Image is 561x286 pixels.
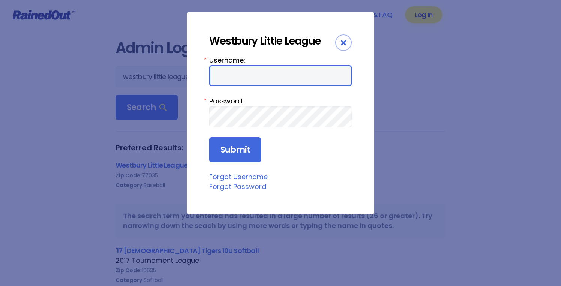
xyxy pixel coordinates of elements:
div: Westbury Little League [209,34,335,48]
div: Close [335,34,352,51]
label: Password: [209,96,352,106]
input: Submit [209,137,261,163]
a: Forgot Password [209,182,266,191]
label: Username: [209,55,352,65]
a: Forgot Username [209,172,268,181]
